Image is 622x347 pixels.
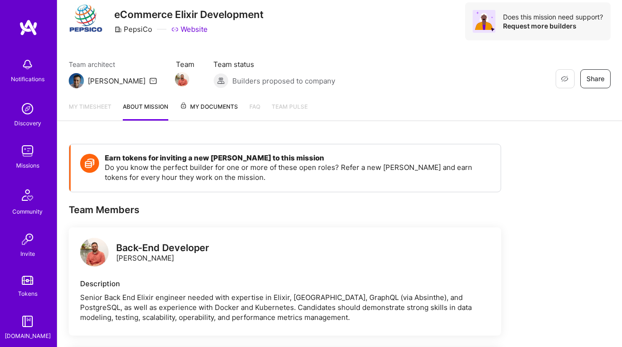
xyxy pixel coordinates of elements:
[14,118,41,128] div: Discovery
[18,141,37,160] img: teamwork
[232,76,335,86] span: Builders proposed to company
[176,59,194,69] span: Team
[580,69,611,88] button: Share
[69,73,84,88] img: Team Architect
[114,24,152,34] div: PepsiCo
[180,102,238,121] a: My Documents
[176,71,188,87] a: Team Member Avatar
[116,243,209,253] div: Back-End Developer
[80,154,99,173] img: Token icon
[180,102,238,112] span: My Documents
[11,74,45,84] div: Notifications
[80,238,109,266] img: logo
[503,12,603,21] div: Does this mission need support?
[473,10,495,33] img: Avatar
[149,77,157,84] i: icon Mail
[213,59,335,69] span: Team status
[69,2,103,37] img: Company Logo
[272,103,308,110] span: Team Pulse
[503,21,603,30] div: Request more builders
[114,26,122,33] i: icon CompanyGray
[18,99,37,118] img: discovery
[16,160,39,170] div: Missions
[249,102,260,121] a: FAQ
[18,230,37,249] img: Invite
[16,184,39,206] img: Community
[20,249,35,259] div: Invite
[175,72,189,86] img: Team Member Avatar
[80,292,490,322] div: Senior Back End Elixir engineer needed with expertise in Elixir, [GEOGRAPHIC_DATA], GraphQL (via ...
[171,24,208,34] a: Website
[5,331,51,341] div: [DOMAIN_NAME]
[80,238,109,269] a: logo
[105,154,491,162] h4: Earn tokens for inviting a new [PERSON_NAME] to this mission
[213,73,229,88] img: Builders proposed to company
[561,75,568,83] i: icon EyeClosed
[18,312,37,331] img: guide book
[69,204,501,216] div: Team Members
[19,19,38,36] img: logo
[105,162,491,182] p: Do you know the perfect builder for one or more of these open roles? Refer a new [PERSON_NAME] an...
[123,102,168,121] a: About Mission
[18,55,37,74] img: bell
[272,102,308,121] a: Team Pulse
[586,74,604,84] span: Share
[116,243,209,263] div: [PERSON_NAME]
[22,276,33,285] img: tokens
[88,76,146,86] div: [PERSON_NAME]
[69,102,111,121] a: My timesheet
[18,289,37,299] div: Tokens
[80,279,490,289] div: Description
[114,9,264,20] h3: eCommerce Elixir Development
[12,206,43,216] div: Community
[69,59,157,69] span: Team architect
